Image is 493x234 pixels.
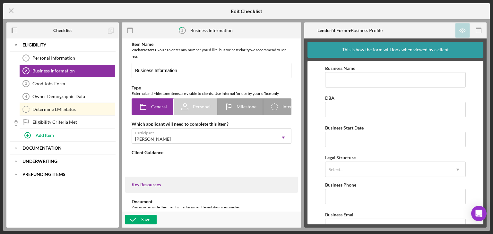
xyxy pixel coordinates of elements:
[317,28,351,33] b: Lenderfit Form •
[237,104,256,109] span: Milestone
[325,65,355,71] label: Business Name
[231,8,262,14] h5: Edit Checklist
[19,103,116,116] a: Determine LMI Status
[132,47,291,60] div: You can enter any number you'd like, but for best clarity we recommend 50 or less.
[135,137,171,142] div: [PERSON_NAME]
[32,107,115,112] div: Determine LMI Status
[342,42,449,58] div: This is how the form will look when viewed by a client
[132,204,291,211] div: You may provide the client with document templates or examples.
[132,150,291,155] div: Client Guidance
[471,206,487,221] div: Open Intercom Messenger
[325,182,356,188] label: Business Phone
[132,47,157,52] b: 20 character s •
[19,52,116,64] a: 1Personal Information
[132,199,291,204] div: Document
[141,215,150,224] div: Save
[22,172,65,176] b: Prefunding Items
[19,116,116,129] a: Eligibility Criteria Met
[25,95,27,98] tspan: 4
[132,90,291,97] div: External and Milestone items are visible to clients. Use Internal for use by your office only.
[151,104,167,109] span: General
[32,81,115,86] div: Good Jobs Form
[32,68,115,73] div: Business Information
[125,215,157,224] button: Save
[317,28,383,33] div: Business Profile
[325,212,355,217] label: Business Email
[19,64,116,77] a: 2Business Information
[25,56,27,60] tspan: 1
[22,159,57,163] b: Underwriting
[325,125,364,130] label: Business Start Date
[190,28,233,33] div: Business Information
[132,182,291,187] div: Key Resources
[282,104,298,109] span: Internal
[132,121,291,127] div: Which applicant will need to complete this item?
[32,94,115,99] div: Owner Demographic Data
[22,146,62,150] b: Documentation
[53,28,72,33] b: Checklist
[325,95,334,101] label: DBA
[25,82,27,86] tspan: 3
[132,85,291,90] div: Type
[19,129,116,141] button: Add Item
[32,55,115,61] div: Personal Information
[193,104,211,109] span: Personal
[181,28,183,32] tspan: 2
[22,43,46,47] b: Eligibility
[19,77,116,90] a: 3Good Jobs Form
[329,167,343,172] div: Select...
[32,120,115,125] div: Eligibility Criteria Met
[132,42,291,47] div: Item Name
[19,90,116,103] a: 4Owner Demographic Data
[25,69,27,73] tspan: 2
[36,129,54,141] div: Add Item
